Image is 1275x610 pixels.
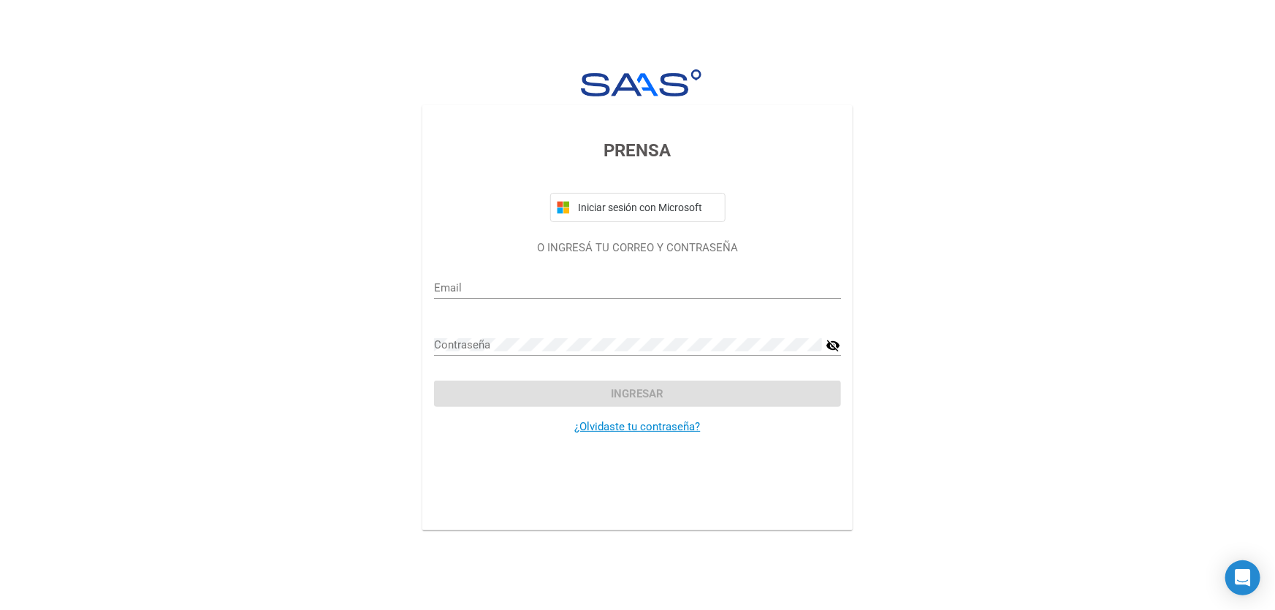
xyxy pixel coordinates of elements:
span: Iniciar sesión con Microsoft [576,202,719,213]
div: Open Intercom Messenger [1225,560,1260,595]
button: Ingresar [434,381,841,407]
h3: PRENSA [434,137,841,164]
button: Iniciar sesión con Microsoft [550,193,726,222]
a: ¿Olvidaste tu contraseña? [575,420,701,433]
span: Ingresar [612,387,664,400]
mat-icon: visibility_off [826,337,841,354]
p: O INGRESÁ TU CORREO Y CONTRASEÑA [434,240,841,256]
